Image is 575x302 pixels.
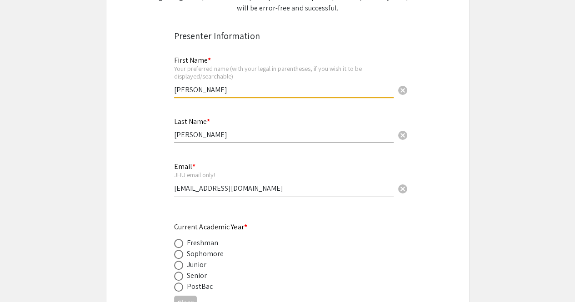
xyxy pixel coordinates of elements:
div: JHU email only! [174,171,394,179]
div: Senior [187,270,207,281]
div: Freshman [187,238,219,248]
input: Type Here [174,130,394,139]
div: Junior [187,259,207,270]
mat-label: Email [174,162,195,171]
button: Clear [394,179,412,197]
button: Clear [394,126,412,144]
input: Type Here [174,183,394,193]
button: Clear [394,80,412,99]
span: cancel [397,183,408,194]
mat-label: Last Name [174,117,210,126]
span: cancel [397,130,408,141]
input: Type Here [174,85,394,94]
div: Your preferred name (with your legal in parentheses, if you wish it to be displayed/searchable) [174,64,394,80]
div: Presenter Information [174,29,401,43]
mat-label: Current Academic Year [174,222,247,232]
iframe: Chat [7,261,39,295]
div: Sophomore [187,248,224,259]
mat-label: First Name [174,55,211,65]
div: PostBac [187,281,213,292]
span: cancel [397,85,408,96]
